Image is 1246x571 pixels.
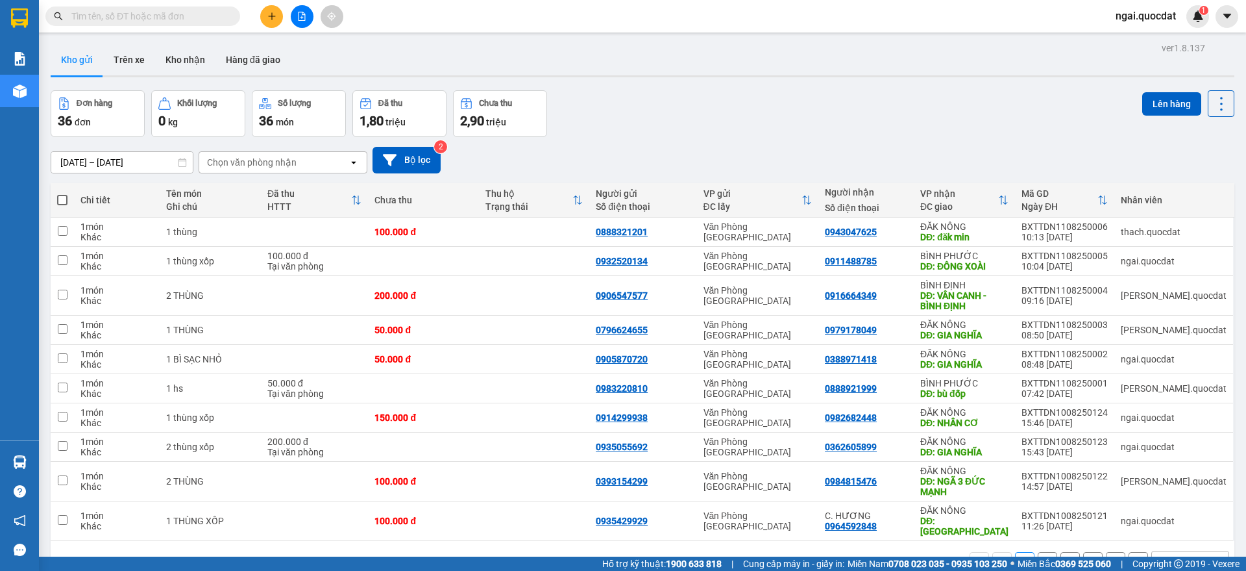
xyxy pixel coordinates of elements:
span: triệu [486,117,506,127]
div: Văn Phòng [GEOGRAPHIC_DATA] [703,320,812,340]
div: 50.000 đ [267,378,361,388]
div: 50.000 đ [374,325,472,335]
th: Toggle SortBy [261,183,368,218]
div: Văn Phòng [GEOGRAPHIC_DATA] [703,285,812,306]
button: Hàng đã giao [215,44,291,75]
button: Kho gửi [51,44,103,75]
span: caret-down [1221,10,1233,22]
div: 1 món [80,471,153,481]
div: 11:26 [DATE] [1021,521,1108,531]
div: 1 món [80,437,153,447]
span: món [276,117,294,127]
div: DĐ: KIẾN ĐỨC [920,516,1008,537]
div: Số điện thoại [825,203,907,213]
div: BXTTDN1008250123 [1021,437,1108,447]
span: Hỗ trợ kỹ thuật: [602,557,722,571]
span: search [54,12,63,21]
th: Toggle SortBy [914,183,1015,218]
div: VP nhận [920,188,998,199]
div: Khác [80,447,153,457]
div: BXTTDN1108250003 [1021,320,1108,330]
div: Chưa thu [479,99,512,108]
strong: 1900 633 818 [666,559,722,569]
div: BXTTDN1008250124 [1021,407,1108,418]
img: warehouse-icon [13,84,27,98]
div: ĐĂK NÔNG [920,349,1008,359]
button: Khối lượng0kg [151,90,245,137]
div: 1 hs [166,383,254,394]
div: ĐC giao [920,201,998,212]
div: 10 / trang [1160,555,1200,568]
div: 2 thùng xốp [166,442,254,452]
div: simon.quocdat [1121,476,1227,487]
div: 200.000 đ [374,290,472,301]
div: Văn Phòng [GEOGRAPHIC_DATA] [703,378,812,399]
div: BXTTDN1108250006 [1021,222,1108,232]
div: ngai.quocdat [1121,412,1227,423]
div: Khác [80,359,153,370]
div: 1 món [80,320,153,330]
div: Ngày ĐH [1021,201,1097,212]
div: 1 thùng xốp [166,256,254,266]
div: BXTTDN1108250001 [1021,378,1108,388]
div: BXTTDN1108250002 [1021,349,1108,359]
div: 08:50 [DATE] [1021,330,1108,340]
input: Tìm tên, số ĐT hoặc mã đơn [71,9,225,23]
div: 50.000 đ [374,354,472,364]
span: file-add [297,12,306,21]
button: file-add [291,5,313,28]
div: 1 THÙNG XỐP [166,516,254,526]
div: DĐ: VÂN CANH - BÌNH ĐỊNH [920,290,1008,311]
div: Khác [80,296,153,306]
div: DĐ: bù đốp [920,388,1008,399]
span: copyright [1174,559,1183,568]
div: 1 món [80,222,153,232]
div: BÌNH PHƯỚC [920,378,1008,388]
div: Khối lượng [177,99,217,108]
div: 150.000 đ [374,412,472,423]
button: plus [260,5,283,28]
div: Ghi chú [166,201,254,212]
span: đơn [75,117,91,127]
div: ĐĂK NÔNG [920,505,1008,516]
div: Tại văn phòng [267,447,361,457]
button: aim [321,5,343,28]
div: 2 THÙNG [166,476,254,487]
span: 1 [1201,6,1206,15]
span: notification [14,514,26,527]
div: 1 thùng xốp [166,412,254,423]
span: Cung cấp máy in - giấy in: [743,557,844,571]
div: 0983220810 [596,383,648,394]
div: DĐ: GIA NGHĨA [920,359,1008,370]
div: Trạng thái [485,201,572,212]
div: DĐ: ĐỒNG XOÀI [920,261,1008,272]
button: Đã thu1,80 triệu [352,90,446,137]
img: warehouse-icon [13,455,27,469]
div: ngai.quocdat [1121,256,1227,266]
span: triệu [385,117,406,127]
div: Khác [80,330,153,340]
div: Tại văn phòng [267,261,361,272]
div: 200.000 đ [267,437,361,447]
div: Khác [80,481,153,492]
span: aim [327,12,336,21]
div: 10:13 [DATE] [1021,232,1108,242]
div: 1 món [80,349,153,359]
div: 0906547577 [596,290,648,301]
div: 0362605899 [825,442,877,452]
div: 100.000 đ [374,227,472,237]
div: 08:48 [DATE] [1021,359,1108,370]
div: BXTTDN1108250004 [1021,285,1108,296]
div: 14:57 [DATE] [1021,481,1108,492]
div: 1 món [80,407,153,418]
th: Toggle SortBy [479,183,589,218]
div: simon.quocdat [1121,325,1227,335]
div: 100.000 đ [374,516,472,526]
div: DĐ: đăk min [920,232,1008,242]
div: Mã GD [1021,188,1097,199]
div: Khác [80,521,153,531]
div: Khác [80,232,153,242]
button: Kho nhận [155,44,215,75]
th: Toggle SortBy [697,183,819,218]
div: ĐĂK NÔNG [920,437,1008,447]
